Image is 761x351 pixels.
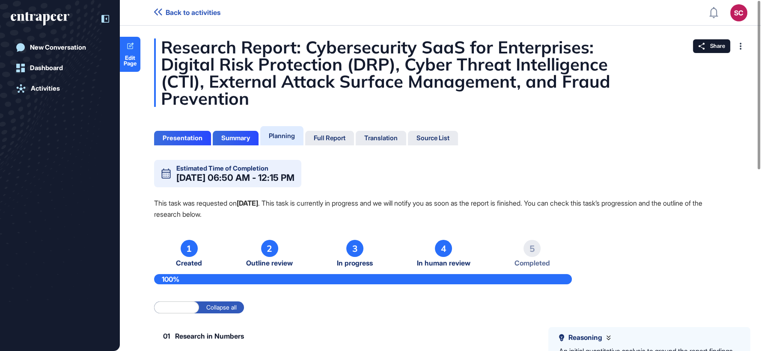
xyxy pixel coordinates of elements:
span: Share [710,43,725,50]
a: Activities [11,80,109,97]
span: Outline review [246,259,293,267]
span: Edit Page [120,55,140,66]
strong: [DATE] [237,199,258,207]
button: SC [730,4,747,21]
span: In progress [337,259,373,267]
a: Edit Page [120,37,140,72]
div: Source List [416,134,449,142]
div: Summary [221,134,250,142]
div: 100% [154,274,572,284]
a: New Conversation [11,39,109,56]
a: Back to activities [154,9,220,17]
div: Full Report [314,134,345,142]
div: 2 [261,240,278,257]
label: Collapse all [199,301,244,313]
div: 3 [346,240,363,257]
p: This task was requested on . This task is currently in progress and we will notify you as soon as... [154,198,727,220]
span: Research in Numbers [175,333,244,339]
div: 1 [181,240,198,257]
div: [DATE] 06:50 AM - 12:15 PM [176,173,294,182]
div: New Conversation [30,44,86,51]
span: Created [176,259,202,267]
span: Back to activities [166,9,220,17]
span: Reasoning [568,333,602,342]
div: entrapeer-logo [11,12,69,26]
div: Estimated Time of Completion [176,165,268,171]
div: Planning [269,132,295,140]
div: 5 [523,240,541,257]
div: Research Report: Cybersecurity SaaS for Enterprises: Digital Risk Protection (DRP), Cyber Threat ... [154,38,727,107]
div: 4 [435,240,452,257]
div: Activities [31,85,60,92]
span: 01 [163,333,170,339]
span: Completed [514,259,550,267]
div: Presentation [163,134,202,142]
label: Expand all [154,301,199,313]
div: Dashboard [30,64,63,72]
a: Dashboard [11,59,109,77]
span: In human review [417,259,470,267]
div: Translation [364,134,398,142]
